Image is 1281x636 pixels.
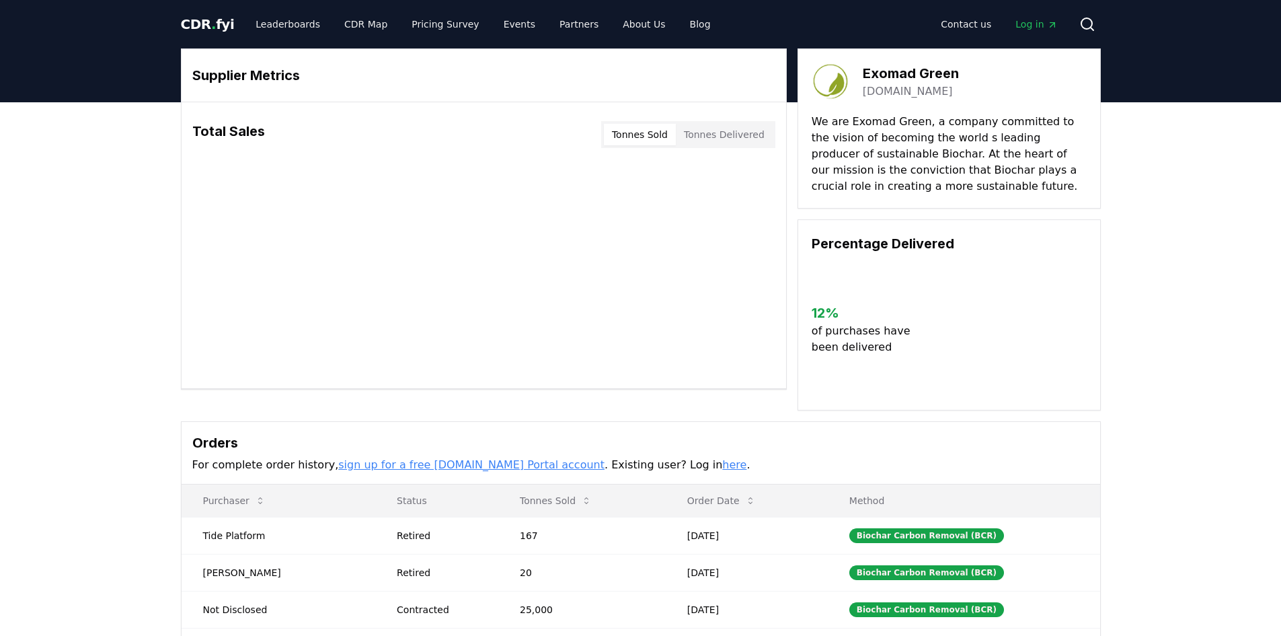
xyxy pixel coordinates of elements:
[397,566,488,579] div: Retired
[498,517,666,554] td: 167
[182,554,376,591] td: [PERSON_NAME]
[676,124,773,145] button: Tonnes Delivered
[245,12,721,36] nav: Main
[849,602,1004,617] div: Biochar Carbon Removal (BCR)
[397,603,488,616] div: Contracted
[1015,17,1057,31] span: Log in
[192,433,1089,453] h3: Orders
[849,528,1004,543] div: Biochar Carbon Removal (BCR)
[181,16,235,32] span: CDR fyi
[722,458,746,471] a: here
[192,121,265,148] h3: Total Sales
[812,114,1087,195] p: We are Exomad Green, a company committed to the vision of becoming the world s leading producer o...
[498,554,666,591] td: 20
[549,12,609,36] a: Partners
[604,124,676,145] button: Tonnes Sold
[509,487,603,514] button: Tonnes Sold
[182,517,376,554] td: Tide Platform
[498,591,666,628] td: 25,000
[666,554,828,591] td: [DATE]
[211,16,216,32] span: .
[930,12,1002,36] a: Contact us
[401,12,490,36] a: Pricing Survey
[612,12,676,36] a: About Us
[666,591,828,628] td: [DATE]
[812,63,849,100] img: Exomad Green-logo
[679,12,722,36] a: Blog
[397,529,488,542] div: Retired
[192,457,1089,473] p: For complete order history, . Existing user? Log in .
[182,591,376,628] td: Not Disclosed
[386,494,488,507] p: Status
[1005,12,1068,36] a: Log in
[863,83,953,100] a: [DOMAIN_NAME]
[181,15,235,34] a: CDR.fyi
[676,487,767,514] button: Order Date
[812,234,1087,254] h3: Percentage Delivered
[245,12,331,36] a: Leaderboards
[849,565,1004,580] div: Biochar Carbon Removal (BCR)
[192,487,276,514] button: Purchaser
[930,12,1068,36] nav: Main
[334,12,398,36] a: CDR Map
[666,517,828,554] td: [DATE]
[812,303,921,323] h3: 12 %
[812,323,921,355] p: of purchases have been delivered
[493,12,546,36] a: Events
[839,494,1089,507] p: Method
[338,458,605,471] a: sign up for a free [DOMAIN_NAME] Portal account
[192,65,775,85] h3: Supplier Metrics
[863,63,959,83] h3: Exomad Green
